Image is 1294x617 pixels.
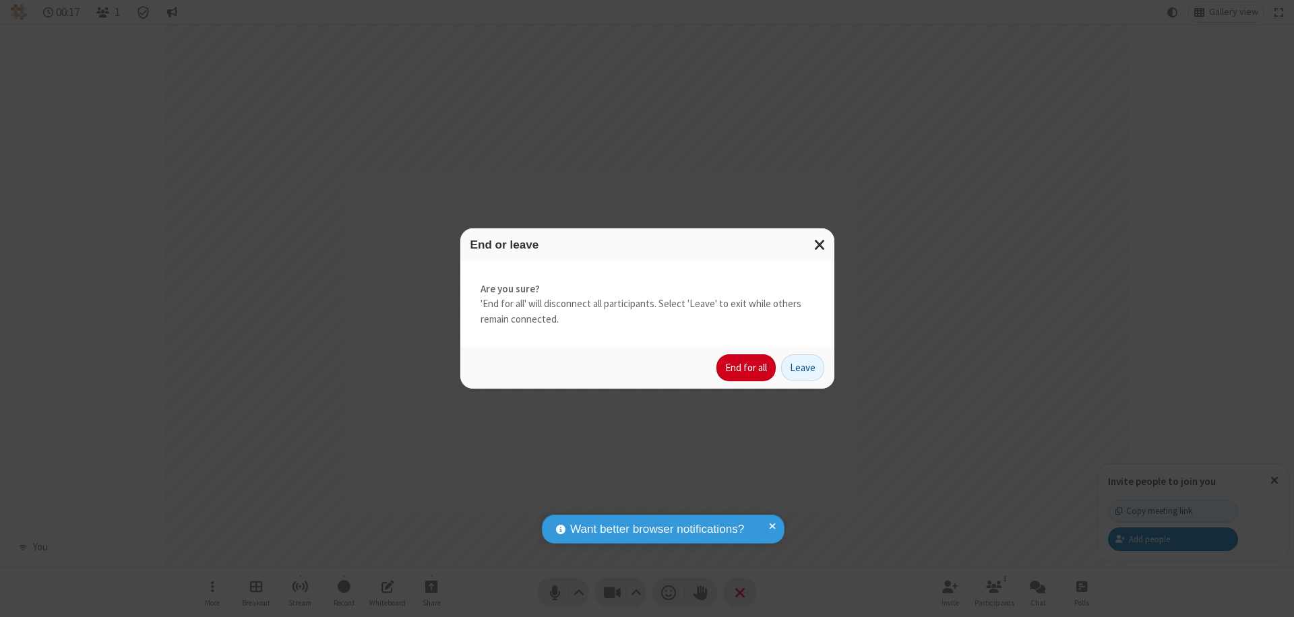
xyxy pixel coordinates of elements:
button: End for all [716,354,776,381]
strong: Are you sure? [481,282,814,297]
button: Close modal [806,228,834,261]
h3: End or leave [470,238,824,251]
div: 'End for all' will disconnect all participants. Select 'Leave' to exit while others remain connec... [460,261,834,348]
span: Want better browser notifications? [570,521,744,538]
button: Leave [781,354,824,381]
